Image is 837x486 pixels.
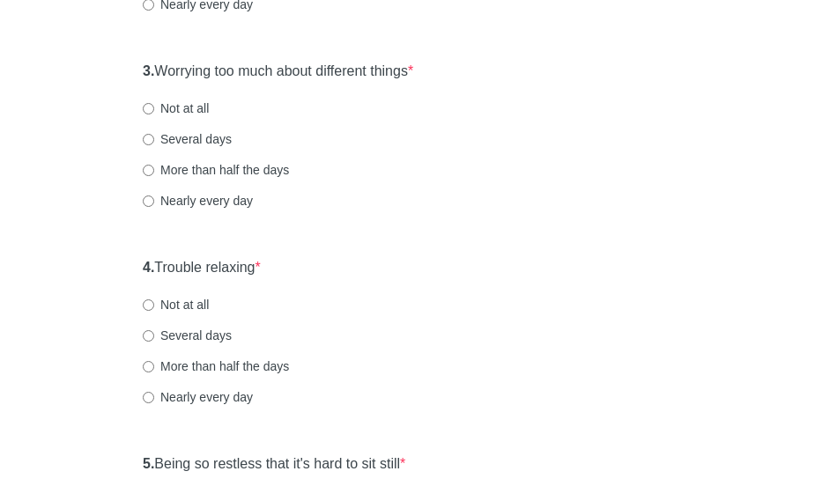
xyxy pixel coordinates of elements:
[143,388,253,406] label: Nearly every day
[143,165,154,176] input: More than half the days
[143,258,261,278] label: Trouble relaxing
[143,357,289,375] label: More than half the days
[143,327,232,344] label: Several days
[143,103,154,114] input: Not at all
[143,296,209,313] label: Not at all
[143,63,154,78] strong: 3.
[143,361,154,372] input: More than half the days
[143,330,154,342] input: Several days
[143,260,154,275] strong: 4.
[143,99,209,117] label: Not at all
[143,454,405,475] label: Being so restless that it's hard to sit still
[143,130,232,148] label: Several days
[143,161,289,179] label: More than half the days
[143,134,154,145] input: Several days
[143,456,154,471] strong: 5.
[143,299,154,311] input: Not at all
[143,195,154,207] input: Nearly every day
[143,392,154,403] input: Nearly every day
[143,62,413,82] label: Worrying too much about different things
[143,192,253,210] label: Nearly every day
